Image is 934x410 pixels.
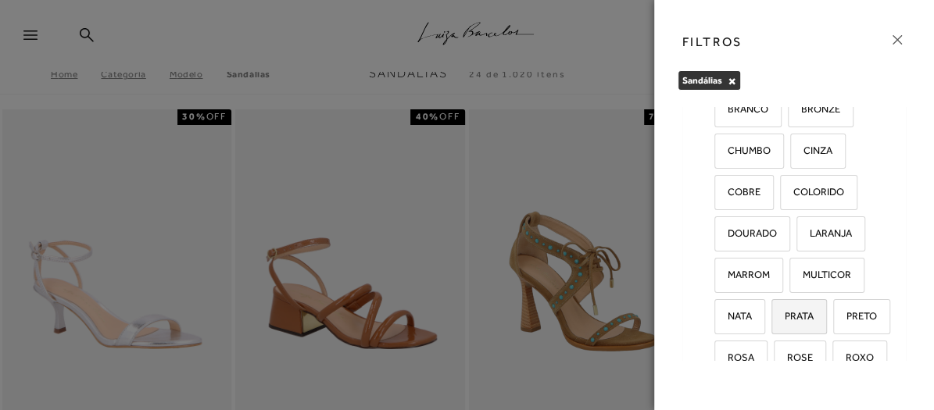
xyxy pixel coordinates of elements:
input: BRANCO [712,104,728,119]
input: PRATA [769,311,785,326]
span: MULTICOR [791,269,851,280]
input: LARANJA [794,228,810,244]
span: ROSE [775,351,813,363]
input: ROXO [830,352,846,368]
span: CINZA [792,144,832,156]
span: LARANJA [798,227,852,239]
input: COLORIDO [778,187,793,202]
input: CHUMBO [712,145,728,161]
span: PRATA [773,310,814,322]
span: DOURADO [716,227,777,239]
span: COBRE [716,186,760,198]
input: BRONZE [785,104,801,119]
span: Sandálias [682,75,722,86]
span: NATA [716,310,752,322]
span: BRANCO [716,103,768,115]
input: NATA [712,311,728,326]
input: MARROM [712,269,728,285]
h3: FILTROS [682,33,743,51]
input: DOURADO [712,228,728,244]
input: MULTICOR [787,269,803,285]
button: Sandálias Close [728,76,736,87]
input: CINZA [788,145,803,161]
span: BRONZE [789,103,840,115]
input: COBRE [712,187,728,202]
span: MARROM [716,269,770,280]
span: COLORIDO [782,186,844,198]
input: ROSA [712,352,728,368]
input: PRETO [831,311,846,326]
span: ROSA [716,351,754,363]
span: PRETO [835,310,877,322]
span: ROXO [834,351,874,363]
input: ROSE [771,352,787,368]
span: CHUMBO [716,144,771,156]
